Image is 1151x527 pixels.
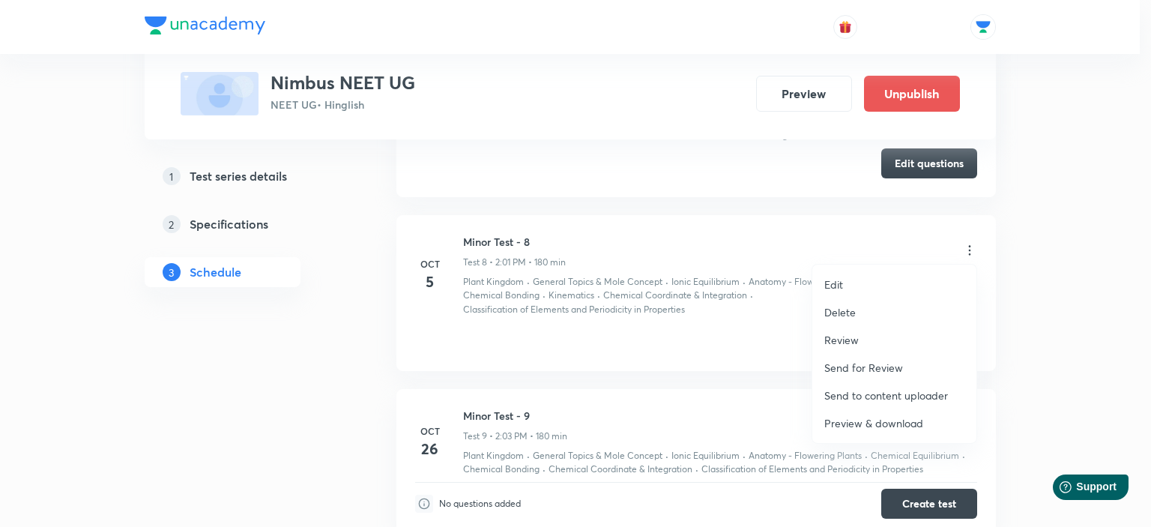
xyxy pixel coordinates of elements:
[824,304,856,320] p: Delete
[824,277,843,292] p: Edit
[824,332,859,348] p: Review
[824,360,903,376] p: Send for Review
[824,388,948,403] p: Send to content uploader
[824,415,923,431] p: Preview & download
[1018,469,1135,511] iframe: Help widget launcher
